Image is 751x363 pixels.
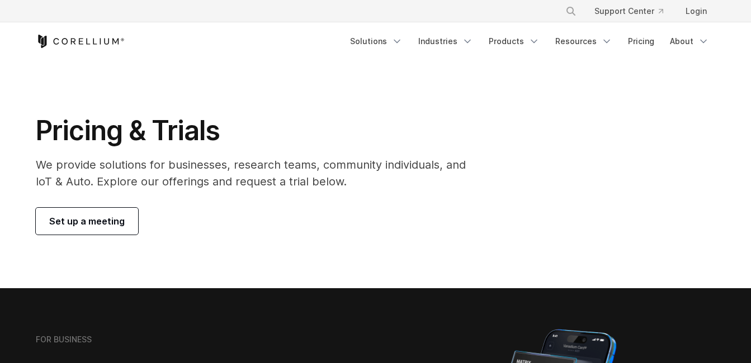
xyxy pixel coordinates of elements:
[343,31,716,51] div: Navigation Menu
[36,35,125,48] a: Corellium Home
[561,1,581,21] button: Search
[343,31,409,51] a: Solutions
[677,1,716,21] a: Login
[36,114,481,147] h1: Pricing & Trials
[49,214,125,228] span: Set up a meeting
[36,156,481,190] p: We provide solutions for businesses, research teams, community individuals, and IoT & Auto. Explo...
[552,1,716,21] div: Navigation Menu
[663,31,716,51] a: About
[549,31,619,51] a: Resources
[482,31,546,51] a: Products
[621,31,661,51] a: Pricing
[36,208,138,235] a: Set up a meeting
[412,31,480,51] a: Industries
[36,335,92,345] h6: FOR BUSINESS
[585,1,672,21] a: Support Center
